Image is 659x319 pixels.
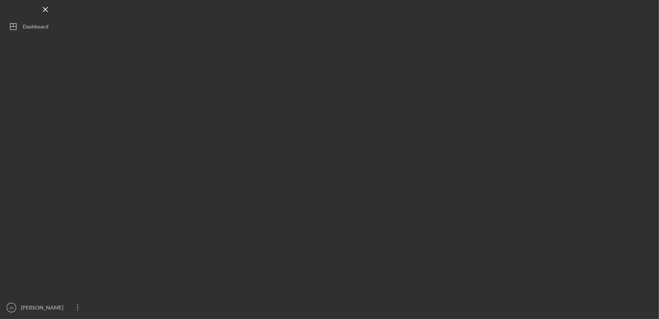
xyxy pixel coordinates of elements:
[19,300,68,317] div: [PERSON_NAME]
[23,19,49,36] div: Dashboard
[4,19,87,34] button: Dashboard
[4,300,87,315] button: JN[PERSON_NAME]
[9,306,14,310] text: JN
